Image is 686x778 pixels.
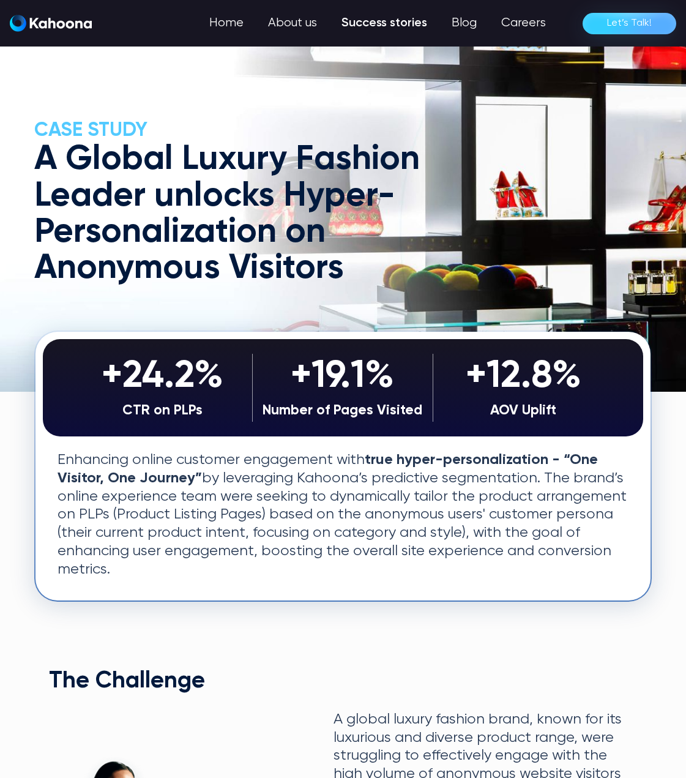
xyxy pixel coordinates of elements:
[58,452,598,485] strong: true hyper-personalization - “One Visitor, One Journey”
[439,11,489,36] a: Blog
[439,354,608,400] div: +12.8%
[259,400,427,422] div: Number of Pages Visited
[329,11,439,36] a: Success stories
[607,13,652,33] div: Let’s Talk!
[489,11,558,36] a: Careers
[49,668,637,696] h2: The Challenge
[256,11,329,36] a: About us
[197,11,256,36] a: Home
[583,13,676,34] a: Let’s Talk!
[259,354,427,400] div: +19.1%
[34,142,465,287] h1: A Global Luxury Fashion Leader unlocks Hyper-Personalization on Anonymous Visitors
[78,400,246,422] div: CTR on PLPs
[439,400,608,422] div: AOV Uplift
[10,15,92,32] a: home
[78,354,246,400] div: +24.2%
[34,119,465,142] h2: CASE Study
[58,451,628,578] p: Enhancing online customer engagement with by leveraging Kahoona’s predictive segmentation. The br...
[10,15,92,32] img: Kahoona logo white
